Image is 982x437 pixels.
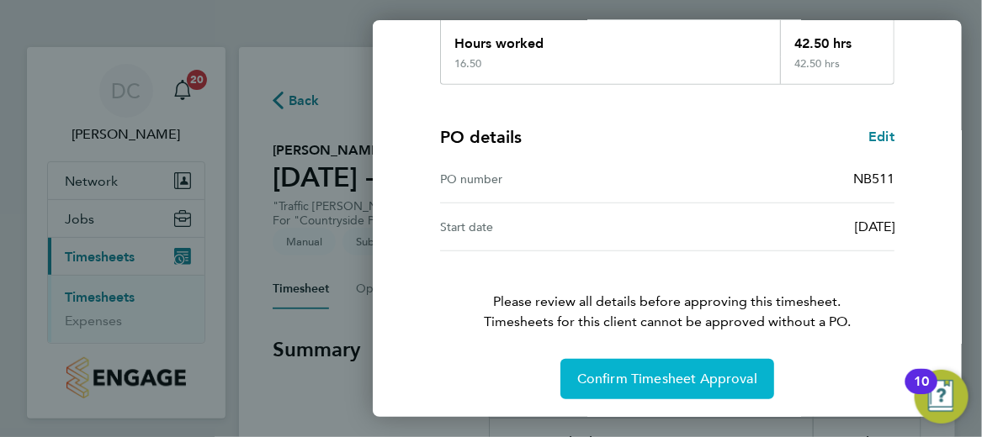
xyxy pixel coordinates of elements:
[853,171,894,187] span: NB511
[420,251,915,332] p: Please review all details before approving this timesheet.
[914,382,929,403] div: 10
[441,20,781,57] div: Hours worked
[420,312,915,332] span: Timesheets for this client cannot be approved without a PO.
[440,217,667,237] div: Start date
[780,20,894,57] div: 42.50 hrs
[667,217,894,237] div: [DATE]
[440,125,522,149] h4: PO details
[440,169,667,189] div: PO number
[868,127,894,147] a: Edit
[560,359,774,399] button: Confirm Timesheet Approval
[454,57,481,71] div: 16.50
[577,371,757,387] span: Confirm Timesheet Approval
[915,370,969,424] button: Open Resource Center, 10 new notifications
[868,129,894,145] span: Edit
[780,57,894,84] div: 42.50 hrs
